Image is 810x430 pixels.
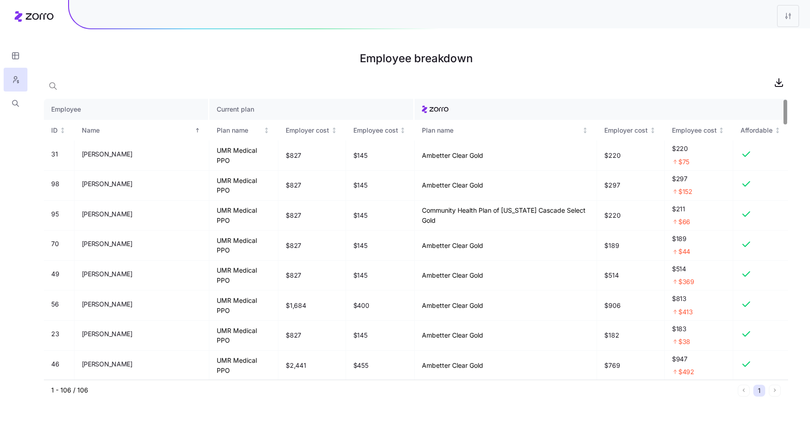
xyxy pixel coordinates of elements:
span: $2,441 [286,361,306,370]
td: UMR Medical PPO [209,231,278,261]
td: UMR Medical PPO [209,290,278,321]
span: [PERSON_NAME] [82,239,133,248]
div: Employee cost [672,125,717,135]
button: Next page [769,385,781,397]
span: $906 [604,301,620,310]
span: $947 [672,355,726,364]
span: $827 [286,151,301,160]
div: Not sorted [650,127,656,134]
span: $827 [286,241,301,250]
span: $66 [678,217,690,226]
div: Sorted ascending [194,127,201,134]
div: Employee cost [353,125,398,135]
td: UMR Medical PPO [209,261,278,291]
span: $145 [353,211,368,220]
span: 56 [51,300,59,309]
div: Name [82,125,193,135]
div: 1 - 106 / 106 [51,386,734,395]
span: [PERSON_NAME] [82,210,133,219]
span: $183 [672,324,726,333]
td: UMR Medical PPO [209,140,278,171]
th: NameSorted ascending [75,120,209,141]
td: Ambetter Clear Gold [415,171,597,201]
div: Plan name [217,125,262,135]
td: Ambetter Clear Gold [415,231,597,261]
h1: Employee breakdown [44,48,788,70]
td: UMR Medical PPO [209,351,278,381]
th: IDNot sorted [44,120,75,141]
td: Ambetter Clear Gold [415,351,597,381]
th: Employee costNot sorted [665,120,734,141]
span: $182 [604,331,619,340]
div: Not sorted [582,127,588,134]
div: Not sorted [400,127,406,134]
span: $813 [672,294,726,303]
span: $145 [353,151,368,160]
div: Employer cost [604,125,648,135]
span: $827 [286,331,301,340]
th: Plan nameNot sorted [209,120,278,141]
span: $145 [353,181,368,190]
div: Plan name [422,125,581,135]
span: [PERSON_NAME] [82,360,133,369]
button: Previous page [738,385,750,397]
span: $145 [353,241,368,250]
div: Not sorted [263,127,270,134]
span: $152 [678,187,693,196]
div: Not sorted [331,127,337,134]
span: $400 [353,301,369,310]
th: AffordableNot sorted [733,120,788,141]
span: $455 [353,361,368,370]
span: $492 [678,367,694,376]
span: 23 [51,329,59,339]
span: 95 [51,210,59,219]
span: $514 [604,271,618,280]
span: $220 [604,211,620,220]
div: Not sorted [59,127,66,134]
span: $220 [604,151,620,160]
span: 49 [51,269,59,279]
span: $211 [672,204,726,214]
span: 98 [51,179,59,188]
td: UMR Medical PPO [209,321,278,351]
td: Community Health Plan of [US_STATE] Cascade Select Gold [415,201,597,231]
th: Employee [44,99,209,120]
span: $769 [604,361,620,370]
span: $827 [286,181,301,190]
button: 1 [753,385,765,397]
span: $38 [678,337,690,346]
span: $220 [672,144,726,153]
span: [PERSON_NAME] [82,329,133,339]
div: Not sorted [774,127,781,134]
th: Employer costNot sorted [278,120,346,141]
span: [PERSON_NAME] [82,300,133,309]
th: Employer costNot sorted [597,120,665,141]
div: Employer cost [286,125,329,135]
div: Not sorted [718,127,725,134]
span: [PERSON_NAME] [82,179,133,188]
th: Plan nameNot sorted [415,120,597,141]
td: Ambetter Clear Gold [415,290,597,321]
span: $369 [678,277,694,286]
span: $297 [672,174,726,183]
div: ID [51,125,58,135]
span: $44 [678,247,690,256]
span: [PERSON_NAME] [82,150,133,159]
th: Employee costNot sorted [346,120,415,141]
span: 31 [51,150,58,159]
span: $1,684 [286,301,306,310]
span: $75 [678,157,689,167]
span: [PERSON_NAME] [82,269,133,279]
span: $827 [286,211,301,220]
span: $514 [672,264,726,274]
th: Current plan [209,99,415,120]
span: $145 [353,331,368,340]
td: Ambetter Clear Gold [415,140,597,171]
div: Affordable [741,125,773,135]
span: $827 [286,271,301,280]
td: Ambetter Clear Gold [415,321,597,351]
span: 46 [51,360,59,369]
span: $413 [678,307,693,317]
span: $189 [672,234,726,243]
td: UMR Medical PPO [209,201,278,231]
